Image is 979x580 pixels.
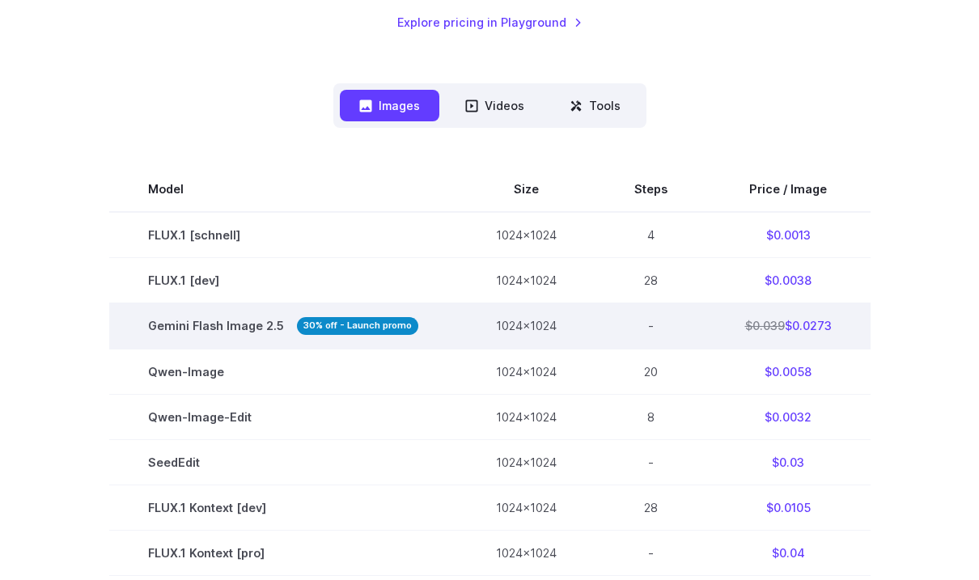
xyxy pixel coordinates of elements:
[595,439,706,485] td: -
[706,439,871,485] td: $0.03
[595,258,706,303] td: 28
[457,212,595,258] td: 1024x1024
[595,485,706,530] td: 28
[109,394,457,439] td: Qwen-Image-Edit
[706,530,871,575] td: $0.04
[595,530,706,575] td: -
[457,530,595,575] td: 1024x1024
[109,530,457,575] td: FLUX.1 Kontext [pro]
[109,439,457,485] td: SeedEdit
[109,349,457,394] td: Qwen-Image
[109,167,457,212] th: Model
[706,212,871,258] td: $0.0013
[457,303,595,349] td: 1024x1024
[457,167,595,212] th: Size
[706,485,871,530] td: $0.0105
[706,167,871,212] th: Price / Image
[595,212,706,258] td: 4
[706,394,871,439] td: $0.0032
[446,90,544,121] button: Videos
[457,439,595,485] td: 1024x1024
[457,258,595,303] td: 1024x1024
[706,303,871,349] td: $0.0273
[595,349,706,394] td: 20
[706,258,871,303] td: $0.0038
[148,316,418,335] span: Gemini Flash Image 2.5
[457,349,595,394] td: 1024x1024
[109,212,457,258] td: FLUX.1 [schnell]
[595,303,706,349] td: -
[340,90,439,121] button: Images
[595,394,706,439] td: 8
[706,349,871,394] td: $0.0058
[550,90,640,121] button: Tools
[745,319,785,332] s: $0.039
[297,317,418,334] strong: 30% off - Launch promo
[457,394,595,439] td: 1024x1024
[595,167,706,212] th: Steps
[457,485,595,530] td: 1024x1024
[397,13,583,32] a: Explore pricing in Playground
[109,485,457,530] td: FLUX.1 Kontext [dev]
[109,258,457,303] td: FLUX.1 [dev]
